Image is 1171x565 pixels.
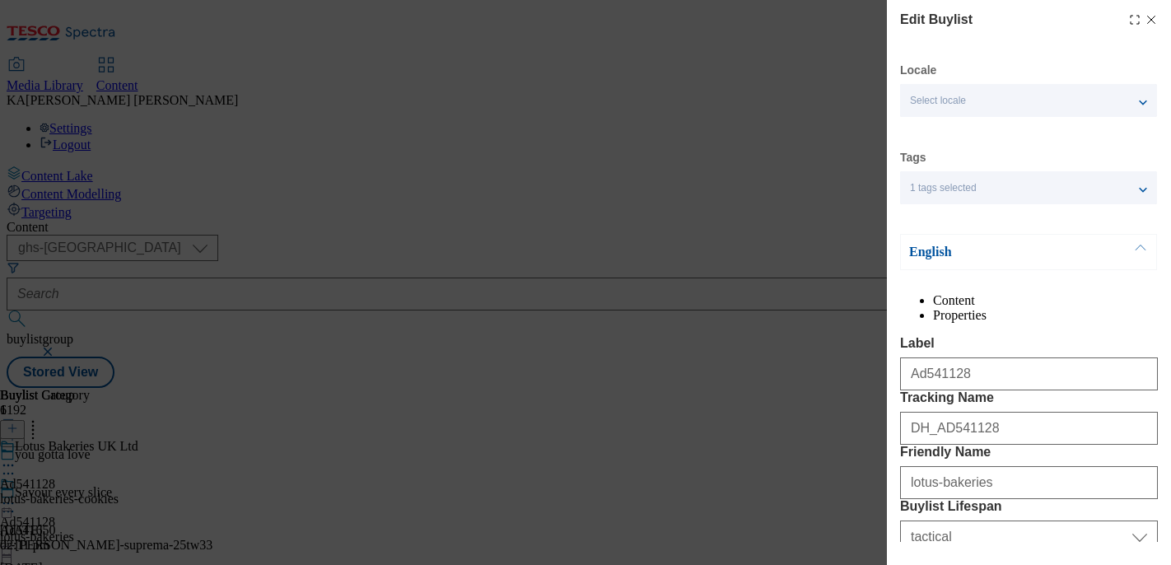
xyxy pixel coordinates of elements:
[900,412,1158,445] input: Enter Tracking Name
[900,66,936,75] label: Locale
[900,84,1157,117] button: Select locale
[933,308,1158,323] li: Properties
[910,182,977,194] span: 1 tags selected
[900,171,1157,204] button: 1 tags selected
[933,293,1158,308] li: Content
[900,153,926,162] label: Tags
[900,499,1158,514] label: Buylist Lifespan
[900,357,1158,390] input: Enter Label
[909,244,1082,260] p: English
[900,10,973,30] h4: Edit Buylist
[900,336,1158,351] label: Label
[900,445,1158,460] label: Friendly Name
[900,390,1158,405] label: Tracking Name
[910,95,966,107] span: Select locale
[900,466,1158,499] input: Enter Friendly Name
